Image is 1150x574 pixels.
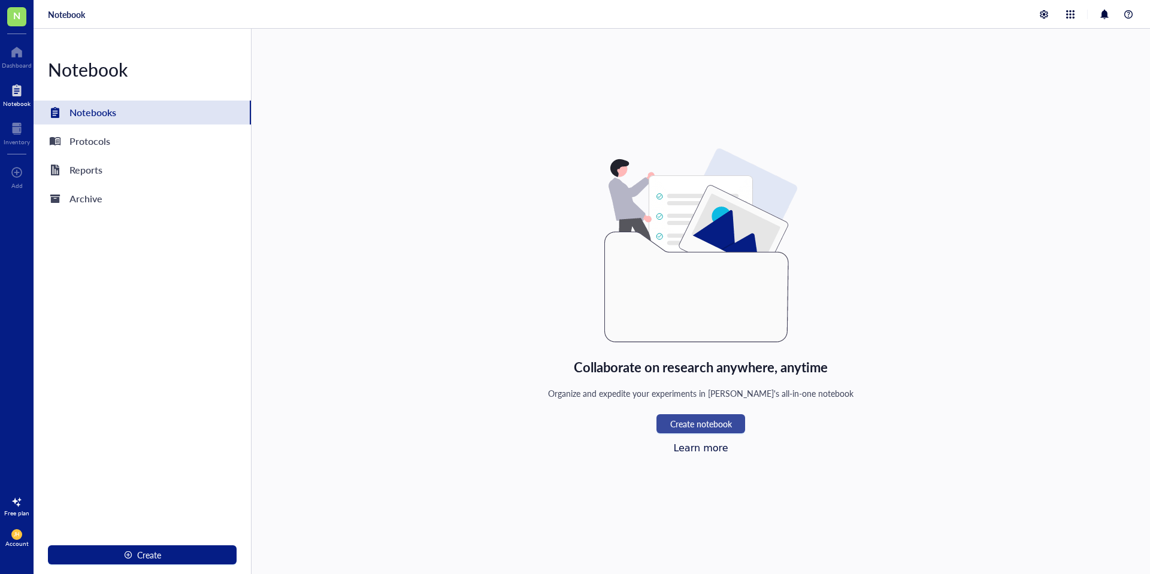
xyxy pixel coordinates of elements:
button: Create [48,545,237,564]
div: Dashboard [2,62,32,69]
a: Protocols [34,129,251,153]
div: Add [11,182,23,189]
div: Notebooks [69,104,116,121]
div: Organize and expedite your experiments in [PERSON_NAME]'s all-in-one notebook [548,387,854,400]
div: Archive [69,190,102,207]
div: Notebook [3,100,31,107]
span: Create notebook [670,419,732,429]
div: Inventory [4,138,30,145]
span: Create [137,550,161,560]
a: Dashboard [2,42,32,69]
img: Empty state [604,148,797,342]
a: Inventory [4,119,30,145]
span: JH [14,532,20,537]
button: Create notebook [656,414,745,433]
div: Notebook [34,57,251,81]
div: Reports [69,162,102,178]
div: Account [5,540,29,547]
a: Notebook [3,81,31,107]
a: Archive [34,187,251,211]
a: Notebook [48,9,85,20]
a: Learn more [673,442,728,454]
div: Collaborate on research anywhere, anytime [574,357,828,377]
a: Reports [34,158,251,182]
div: Free plan [4,509,29,517]
span: N [13,8,20,23]
a: Notebooks [34,101,251,124]
div: Protocols [69,133,110,150]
